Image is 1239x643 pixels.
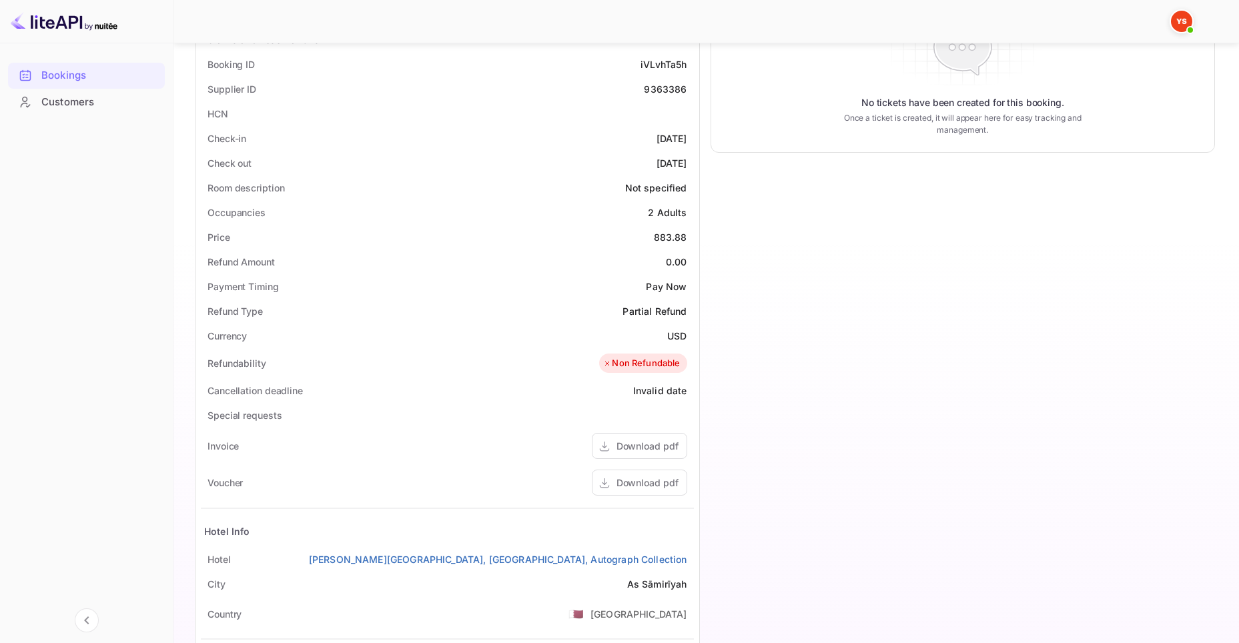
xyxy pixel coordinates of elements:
div: Invoice [208,439,239,453]
div: Cancellation deadline [208,384,303,398]
div: 9363386 [644,82,687,96]
div: Special requests [208,408,282,422]
img: Yandex Support [1171,11,1192,32]
p: Once a ticket is created, it will appear here for easy tracking and management. [827,112,1098,136]
div: Non Refundable [602,357,680,370]
a: Customers [8,89,165,114]
div: Bookings [41,68,158,83]
div: [DATE] [657,131,687,145]
div: USD [667,329,687,343]
div: 883.88 [654,230,687,244]
div: Supplier ID [208,82,256,96]
div: [GEOGRAPHIC_DATA] [590,607,687,621]
div: As Sāmirīyah [627,577,687,591]
div: Hotel Info [204,524,250,538]
div: Currency [208,329,247,343]
button: Collapse navigation [75,608,99,632]
div: 2 Adults [648,205,687,219]
div: Not specified [625,181,687,195]
div: Customers [41,95,158,110]
p: No tickets have been created for this booking. [861,96,1064,109]
div: Refund Type [208,304,263,318]
div: HCN [208,107,228,121]
div: iVLvhTa5h [641,57,687,71]
div: Download pdf [616,476,679,490]
div: Partial Refund [623,304,687,318]
div: Check out [208,156,252,170]
div: Check-in [208,131,246,145]
div: Voucher [208,476,243,490]
div: City [208,577,226,591]
div: Price [208,230,230,244]
div: [DATE] [657,156,687,170]
div: Bookings [8,63,165,89]
div: Room description [208,181,284,195]
a: [PERSON_NAME][GEOGRAPHIC_DATA], [GEOGRAPHIC_DATA], Autograph Collection [309,552,687,566]
div: Booking ID [208,57,255,71]
div: Payment Timing [208,279,279,293]
div: Country [208,607,242,621]
a: Bookings [8,63,165,87]
img: LiteAPI logo [11,11,117,32]
span: United States [568,602,584,626]
div: 0.00 [666,255,687,269]
div: Occupancies [208,205,266,219]
div: Invalid date [633,384,687,398]
div: Pay Now [646,279,687,293]
div: Customers [8,89,165,115]
div: Refundability [208,356,266,370]
div: Hotel [208,552,231,566]
div: Refund Amount [208,255,275,269]
div: Download pdf [616,439,679,453]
